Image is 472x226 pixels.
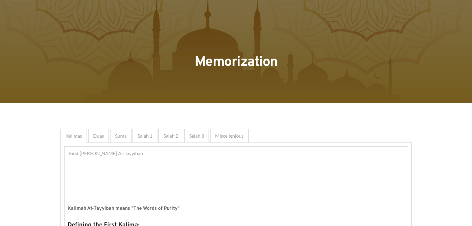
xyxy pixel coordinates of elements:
span: Kalimas [65,132,82,139]
span: Salah 2 [163,132,178,139]
span: First [PERSON_NAME] At-Tayyibah [69,150,143,157]
span: Suras [115,132,126,139]
span: Miscellenious [215,132,244,139]
span: Salah 3 [189,132,204,139]
span: Memorization [195,53,278,71]
span: Salah 1 [138,132,152,139]
span: Duas [93,132,104,139]
strong: Kalimah At-Tayyibah means "The Words of Purity" [68,206,180,212]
